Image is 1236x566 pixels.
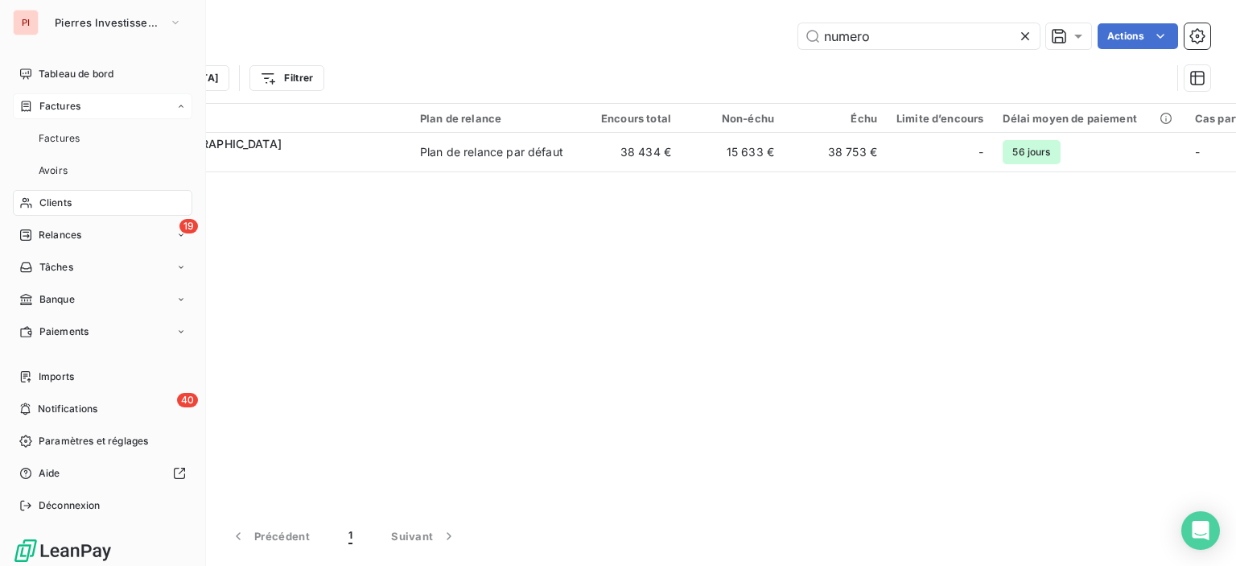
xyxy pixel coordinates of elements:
[111,152,401,168] span: B000292
[211,519,329,553] button: Précédent
[1003,112,1175,125] div: Délai moyen de paiement
[55,16,163,29] span: Pierres Investissement
[39,196,72,210] span: Clients
[249,65,323,91] button: Filtrer
[39,498,101,513] span: Déconnexion
[420,112,568,125] div: Plan de relance
[13,10,39,35] div: PI
[39,292,75,307] span: Banque
[578,133,681,171] td: 38 434 €
[896,112,983,125] div: Limite d’encours
[793,112,877,125] div: Échu
[39,99,80,114] span: Factures
[1003,140,1060,164] span: 56 jours
[39,131,80,146] span: Factures
[39,228,81,242] span: Relances
[39,370,74,384] span: Imports
[784,133,887,171] td: 38 753 €
[177,393,198,407] span: 40
[1195,145,1200,159] span: -
[39,324,89,339] span: Paiements
[372,519,476,553] button: Suivant
[39,434,148,448] span: Paramètres et réglages
[179,219,198,233] span: 19
[978,144,983,160] span: -
[39,260,73,275] span: Tâches
[329,519,372,553] button: 1
[681,133,784,171] td: 15 633 €
[420,144,563,160] div: Plan de relance par défaut
[13,461,192,486] a: Aide
[348,528,352,544] span: 1
[39,466,60,481] span: Aide
[690,112,774,125] div: Non-échu
[587,112,671,125] div: Encours total
[38,402,97,416] span: Notifications
[1098,23,1178,49] button: Actions
[798,23,1040,49] input: Rechercher
[1181,511,1220,550] div: Open Intercom Messenger
[39,67,113,81] span: Tableau de bord
[39,163,68,178] span: Avoirs
[13,538,113,564] img: Logo LeanPay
